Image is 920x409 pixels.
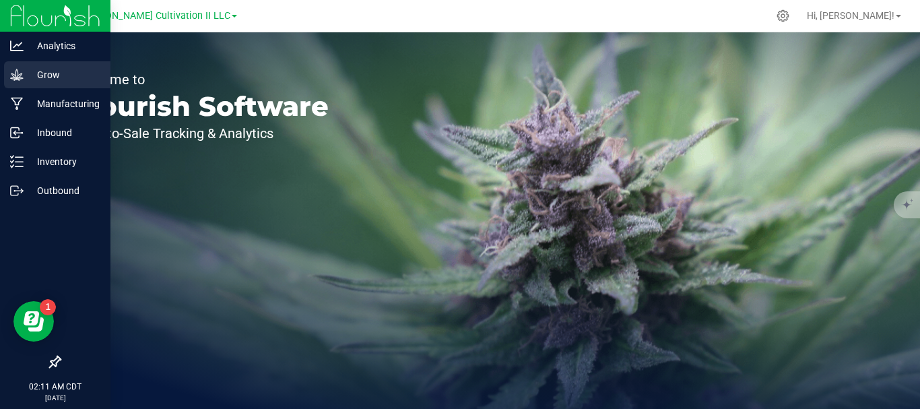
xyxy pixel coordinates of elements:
[24,125,104,141] p: Inbound
[24,67,104,83] p: Grow
[10,184,24,197] inline-svg: Outbound
[39,10,230,22] span: Heya St. [PERSON_NAME] Cultivation II LLC
[24,154,104,170] p: Inventory
[10,97,24,111] inline-svg: Manufacturing
[24,96,104,112] p: Manufacturing
[6,381,104,393] p: 02:11 AM CDT
[10,155,24,168] inline-svg: Inventory
[10,39,24,53] inline-svg: Analytics
[10,126,24,139] inline-svg: Inbound
[40,299,56,315] iframe: Resource center unread badge
[24,183,104,199] p: Outbound
[24,38,104,54] p: Analytics
[13,301,54,342] iframe: Resource center
[73,73,329,86] p: Welcome to
[775,9,791,22] div: Manage settings
[6,393,104,403] p: [DATE]
[10,68,24,82] inline-svg: Grow
[807,10,894,21] span: Hi, [PERSON_NAME]!
[73,127,329,140] p: Seed-to-Sale Tracking & Analytics
[73,93,329,120] p: Flourish Software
